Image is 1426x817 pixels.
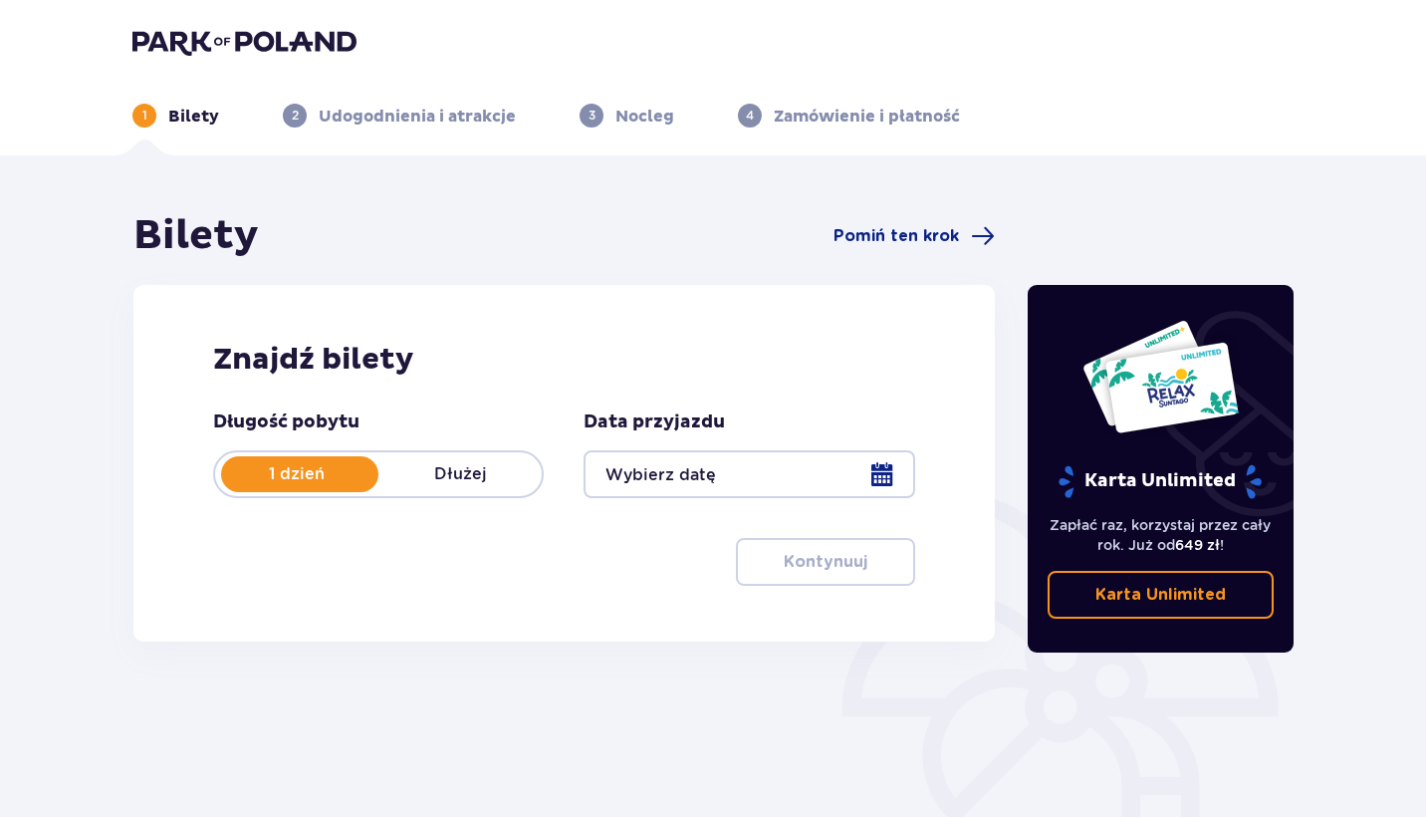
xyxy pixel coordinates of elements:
[213,341,915,379] h2: Znajdź bilety
[833,225,959,247] span: Pomiń ten krok
[1048,515,1275,555] p: Zapłać raz, korzystaj przez cały rok. Już od !
[580,104,674,128] div: 3Nocleg
[132,104,219,128] div: 1Bilety
[215,463,378,485] p: 1 dzień
[1175,537,1220,553] span: 649 zł
[746,107,754,125] p: 4
[168,106,219,128] p: Bilety
[142,107,147,125] p: 1
[132,28,356,56] img: Park of Poland logo
[1048,571,1275,619] a: Karta Unlimited
[833,224,995,248] a: Pomiń ten krok
[319,106,516,128] p: Udogodnienia i atrakcje
[784,551,867,573] p: Kontynuuj
[213,410,359,434] p: Długość pobytu
[292,107,299,125] p: 2
[378,463,542,485] p: Dłużej
[736,538,915,586] button: Kontynuuj
[589,107,595,125] p: 3
[774,106,960,128] p: Zamówienie i płatność
[615,106,674,128] p: Nocleg
[1095,584,1226,606] p: Karta Unlimited
[738,104,960,128] div: 4Zamówienie i płatność
[584,410,725,434] p: Data przyjazdu
[283,104,516,128] div: 2Udogodnienia i atrakcje
[1057,464,1264,499] p: Karta Unlimited
[133,211,259,261] h1: Bilety
[1081,319,1240,434] img: Dwie karty całoroczne do Suntago z napisem 'UNLIMITED RELAX', na białym tle z tropikalnymi liśćmi...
